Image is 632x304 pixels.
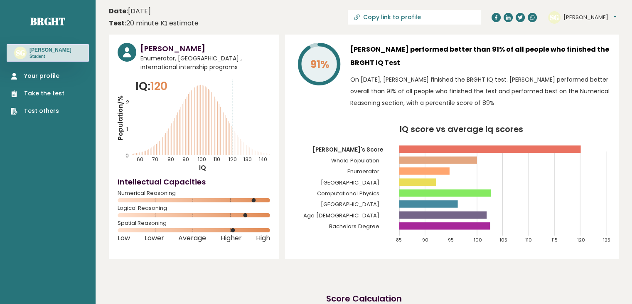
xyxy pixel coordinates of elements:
tspan: [PERSON_NAME]'s Score [312,146,383,154]
tspan: 1 [126,125,128,132]
tspan: 110 [525,237,532,243]
tspan: 60 [137,156,144,163]
tspan: 100 [198,156,206,163]
tspan: Computational Physics [317,189,379,197]
span: Spatial Reasoning [118,222,270,225]
tspan: 70 [152,156,158,163]
tspan: Population/% [116,95,125,140]
tspan: 85 [396,237,402,243]
tspan: 120 [577,237,585,243]
tspan: 120 [229,156,237,163]
tspan: Age [DEMOGRAPHIC_DATA] [303,212,379,219]
a: Your profile [11,72,64,80]
span: Numerical Reasoning [118,192,270,195]
tspan: 91% [310,57,330,72]
span: Logical Reasoning [118,207,270,210]
span: Average [178,237,206,240]
button: [PERSON_NAME] [563,13,616,22]
tspan: 125 [603,237,610,243]
tspan: Whole Population [331,157,379,164]
tspan: 95 [448,237,454,243]
tspan: 110 [214,156,220,163]
tspan: 130 [243,156,252,163]
tspan: [GEOGRAPHIC_DATA] [321,179,379,187]
h3: [PERSON_NAME] performed better than 91% of all people who finished the BRGHT IQ Test [350,43,610,70]
tspan: 2 [126,99,129,106]
h3: [PERSON_NAME] [30,47,71,53]
tspan: 100 [474,237,482,243]
tspan: Enumerator [347,167,379,175]
b: Test: [109,18,126,28]
tspan: 115 [551,237,557,243]
tspan: Bachelors Degree [329,222,379,230]
p: Student [30,54,71,60]
span: Lower [145,237,164,240]
tspan: 90 [422,237,428,243]
b: Date: [109,6,128,16]
tspan: IQ [199,163,206,172]
tspan: 105 [499,237,507,243]
span: Enumerator, [GEOGRAPHIC_DATA] , international internship programs [140,54,270,72]
tspan: 80 [167,156,174,163]
a: Brght [30,15,65,28]
tspan: IQ score vs average Iq scores [400,123,523,135]
span: 120 [150,78,167,94]
tspan: 0 [125,152,129,159]
h4: Intellectual Capacities [118,176,270,187]
span: Higher [221,237,242,240]
span: High [256,237,270,240]
span: Low [118,237,130,240]
tspan: [GEOGRAPHIC_DATA] [321,200,379,208]
p: IQ: [135,78,167,95]
div: 20 minute IQ estimate [109,18,199,28]
tspan: 90 [182,156,189,163]
h3: [PERSON_NAME] [140,43,270,54]
text: SG [550,12,559,22]
time: [DATE] [109,6,151,16]
p: On [DATE], [PERSON_NAME] finished the BRGHT IQ test. [PERSON_NAME] performed better overall than ... [350,74,610,109]
a: Take the test [11,89,64,98]
a: Test others [11,107,64,115]
tspan: 140 [259,156,267,163]
text: SG [16,48,25,57]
